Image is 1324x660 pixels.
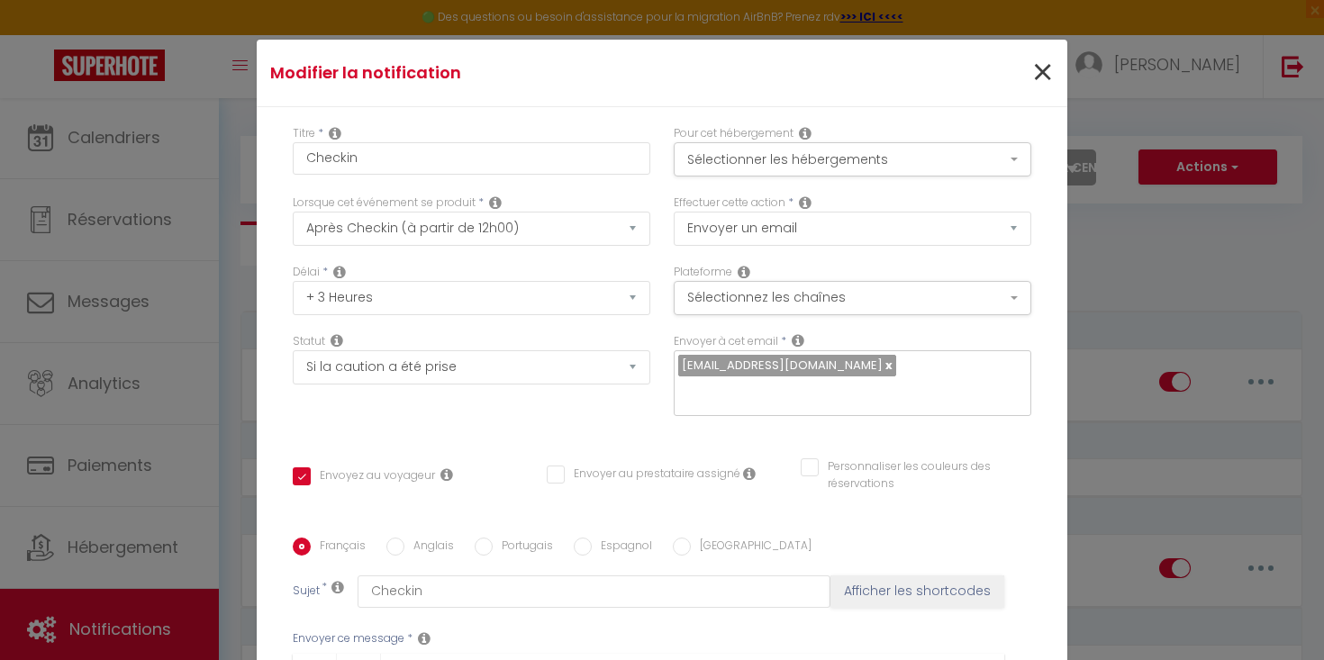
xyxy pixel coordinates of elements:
label: Anglais [404,538,454,557]
span: [EMAIL_ADDRESS][DOMAIN_NAME] [682,357,883,374]
label: Lorsque cet événement se produit [293,194,476,212]
i: Event Occur [489,195,502,210]
label: Français [311,538,366,557]
label: Délai [293,264,320,281]
label: Envoyer ce message [293,630,404,647]
label: Portugais [493,538,553,557]
button: Sélectionnez les chaînes [674,281,1031,315]
i: Booking status [331,333,343,348]
label: Sujet [293,583,320,601]
i: Subject [331,580,344,594]
label: Plateforme [674,264,732,281]
i: Action Time [333,265,346,279]
i: Recipient [792,333,804,348]
i: Envoyer au prestataire si il est assigné [743,466,756,481]
label: Effectuer cette action [674,194,785,212]
button: Afficher les shortcodes [830,575,1004,608]
label: [GEOGRAPHIC_DATA] [691,538,812,557]
i: Message [418,631,431,646]
button: Close [1031,54,1054,93]
i: Title [329,126,341,140]
i: Action Type [799,195,812,210]
span: × [1031,46,1054,100]
h4: Modifier la notification [270,60,784,86]
i: Action Channel [738,265,750,279]
label: Envoyer à cet email [674,333,778,350]
label: Statut [293,333,325,350]
button: Sélectionner les hébergements [674,142,1031,176]
label: Pour cet hébergement [674,125,793,142]
i: This Rental [799,126,812,140]
label: Espagnol [592,538,652,557]
label: Titre [293,125,315,142]
i: Envoyer au voyageur [440,467,453,482]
